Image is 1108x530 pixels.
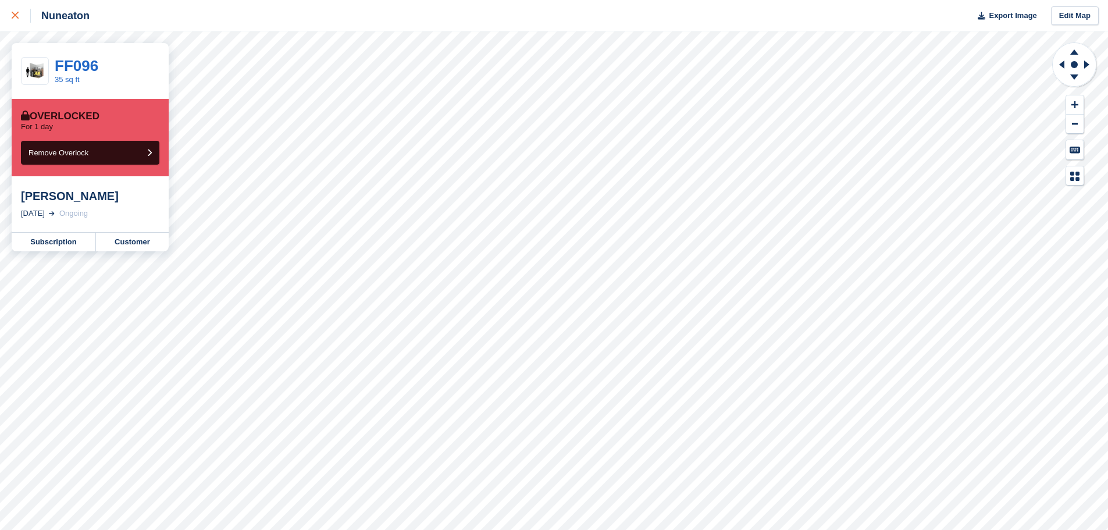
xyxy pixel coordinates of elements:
[21,189,159,203] div: [PERSON_NAME]
[55,57,98,74] a: FF096
[12,233,96,251] a: Subscription
[989,10,1036,22] span: Export Image
[1051,6,1099,26] a: Edit Map
[1066,166,1084,186] button: Map Legend
[49,211,55,216] img: arrow-right-light-icn-cde0832a797a2874e46488d9cf13f60e5c3a73dbe684e267c42b8395dfbc2abf.svg
[1066,95,1084,115] button: Zoom In
[21,208,45,219] div: [DATE]
[22,61,48,81] img: 35-sqft-unit.jpg
[21,122,53,131] p: For 1 day
[21,141,159,165] button: Remove Overlock
[1066,115,1084,134] button: Zoom Out
[96,233,169,251] a: Customer
[971,6,1037,26] button: Export Image
[21,111,99,122] div: Overlocked
[28,148,88,157] span: Remove Overlock
[55,75,80,84] a: 35 sq ft
[1066,140,1084,159] button: Keyboard Shortcuts
[31,9,90,23] div: Nuneaton
[59,208,88,219] div: Ongoing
